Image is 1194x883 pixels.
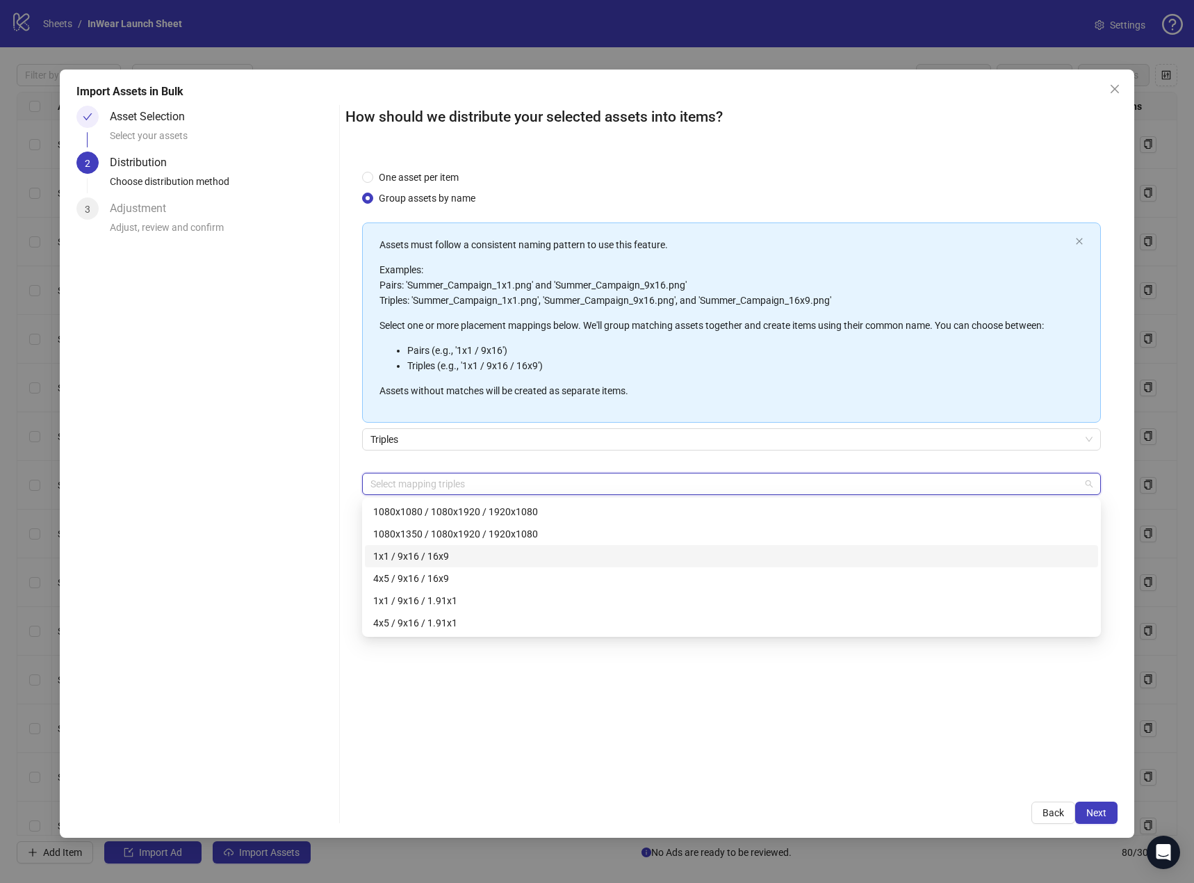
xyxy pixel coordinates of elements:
button: Back [1031,802,1075,824]
p: Assets without matches will be created as separate items. [379,383,1070,398]
div: 1080x1080 / 1080x1920 / 1920x1080 [373,504,1090,519]
div: 4x5 / 9x16 / 16x9 [373,571,1090,586]
div: Choose distribution method [110,174,334,197]
span: 2 [85,158,90,169]
span: check [83,112,92,122]
p: Examples: Pairs: 'Summer_Campaign_1x1.png' and 'Summer_Campaign_9x16.png' Triples: 'Summer_Campai... [379,262,1070,308]
span: close [1109,83,1120,95]
p: Select one or more placement mappings below. We'll group matching assets together and create item... [379,318,1070,333]
button: close [1075,237,1083,246]
p: Assets must follow a consistent naming pattern to use this feature. [379,237,1070,252]
div: 1080x1080 / 1080x1920 / 1920x1080 [365,501,1098,523]
div: 1080x1350 / 1080x1920 / 1920x1080 [365,523,1098,545]
li: Pairs (e.g., '1x1 / 9x16') [407,343,1070,358]
div: 4x5 / 9x16 / 16x9 [365,567,1098,590]
div: 1x1 / 9x16 / 1.91x1 [373,593,1090,608]
span: Next [1086,807,1106,818]
div: Open Intercom Messenger [1147,836,1180,869]
span: close [1075,237,1083,245]
div: 1x1 / 9x16 / 16x9 [373,549,1090,564]
div: Distribution [110,152,178,174]
div: Adjust, review and confirm [110,220,334,243]
span: Back [1042,807,1064,818]
div: 4x5 / 9x16 / 1.91x1 [365,612,1098,634]
button: Next [1075,802,1118,824]
span: Triples [370,429,1093,450]
div: Adjustment [110,197,177,220]
li: Triples (e.g., '1x1 / 9x16 / 16x9') [407,358,1070,373]
div: Import Assets in Bulk [76,83,1118,100]
span: One asset per item [373,170,464,185]
button: Close [1104,78,1126,100]
span: 3 [85,204,90,215]
span: Group assets by name [373,191,481,206]
div: Asset Selection [110,106,196,128]
h2: How should we distribute your selected assets into items? [345,106,1118,129]
div: 1x1 / 9x16 / 1.91x1 [365,590,1098,612]
div: 1080x1350 / 1080x1920 / 1920x1080 [373,526,1090,542]
div: 4x5 / 9x16 / 1.91x1 [373,615,1090,631]
div: 1x1 / 9x16 / 16x9 [365,545,1098,567]
div: Select your assets [110,128,334,152]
